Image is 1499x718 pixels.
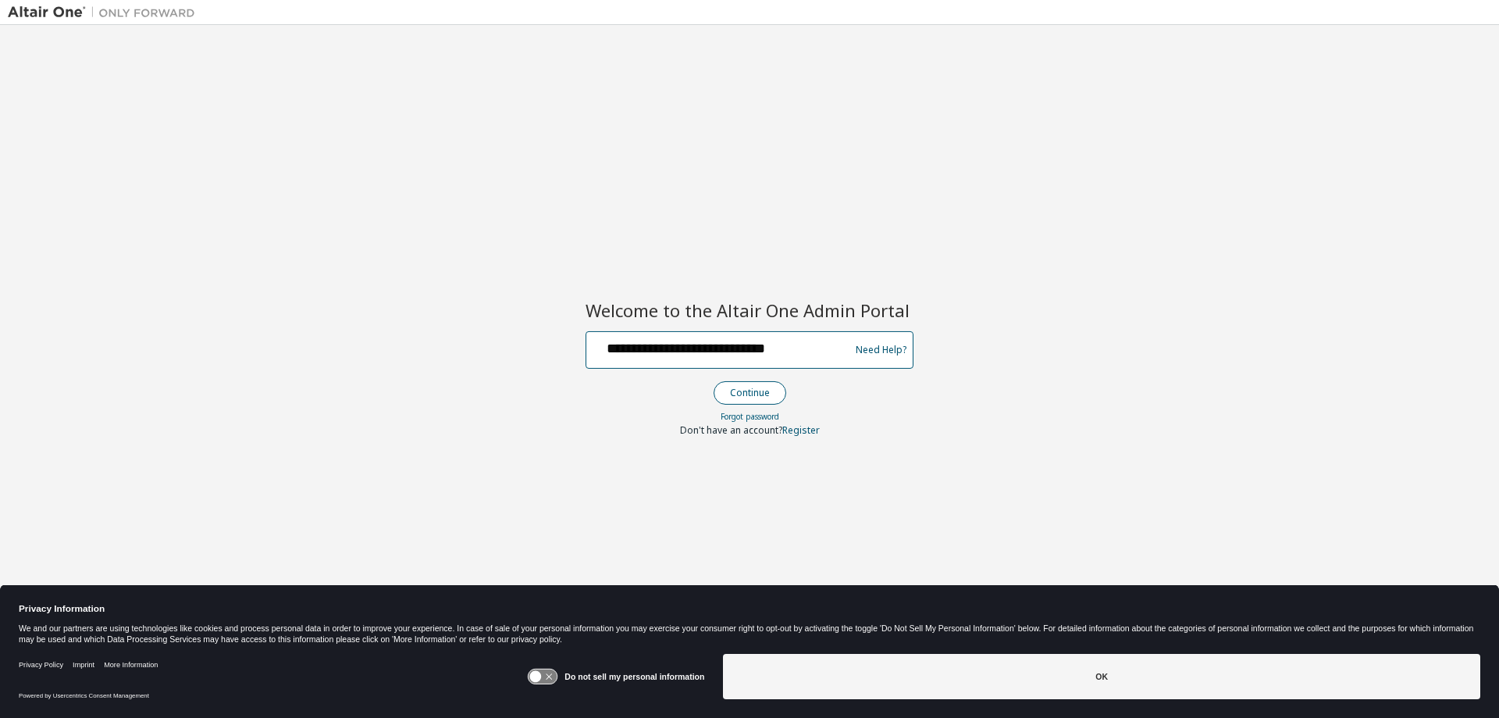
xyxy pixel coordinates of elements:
a: Forgot password [721,411,779,422]
img: Altair One [8,5,203,20]
a: Need Help? [856,349,906,350]
span: Don't have an account? [680,423,782,437]
button: Continue [714,381,786,405]
h2: Welcome to the Altair One Admin Portal [586,299,913,321]
a: Register [782,423,820,437]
